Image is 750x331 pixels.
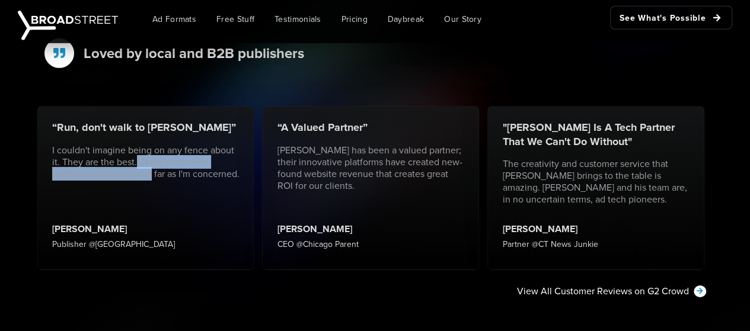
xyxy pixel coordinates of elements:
[435,6,490,33] a: Our Story
[379,6,433,33] a: Daybreak
[143,6,205,33] a: Ad Formats
[208,6,263,33] a: Free Stuff
[277,144,464,192] p: [PERSON_NAME] has been a valued partner; their innovative platforms have created new-found websit...
[52,222,175,236] h3: [PERSON_NAME]
[333,6,376,33] a: Pricing
[52,144,240,180] p: I couldn't imagine being on any fence about it. They are the best. There's not even another viabl...
[44,38,706,68] h2: Loved by local and B2B publishers
[275,13,321,25] span: Testimonials
[502,222,598,236] h3: [PERSON_NAME]
[18,11,118,40] img: Broadstreet | The Ad Manager for Small Publishers
[610,6,732,30] a: See What's Possible
[277,121,464,134] h2: “A Valued Partner”
[510,284,713,298] a: View All Customer Reviews on G2 Crowd
[152,13,196,25] span: Ad Formats
[52,238,175,250] p: Publisher @[GEOGRAPHIC_DATA]
[216,13,254,25] span: Free Stuff
[388,13,424,25] span: Daybreak
[444,13,481,25] span: Our Story
[277,238,358,250] p: CEO @Chicago Parent
[502,121,690,149] h2: "[PERSON_NAME] Is A Tech Partner That We Can't Do Without"
[502,238,598,250] p: Partner @CT News Junkie
[342,13,368,25] span: Pricing
[266,6,330,33] a: Testimonials
[502,158,690,205] p: The creativity and customer service that [PERSON_NAME] brings to the table is amazing. [PERSON_NA...
[277,222,358,236] h3: [PERSON_NAME]
[52,121,240,134] h2: “Run, don't walk to [PERSON_NAME]”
